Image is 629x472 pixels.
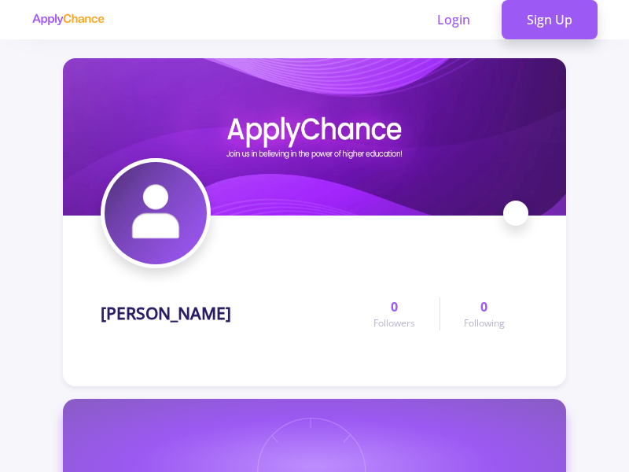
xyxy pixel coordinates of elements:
a: 0Following [440,297,528,330]
span: 0 [480,297,487,316]
h1: [PERSON_NAME] [101,304,231,323]
span: 0 [391,297,398,316]
img: Hoorinaz Hamzeheiavatar [105,162,207,264]
img: Hoorinaz Hamzeheicover image [63,58,566,216]
span: Following [464,316,505,330]
img: applychance logo text only [31,13,105,26]
span: Followers [373,316,415,330]
a: 0Followers [350,297,439,330]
